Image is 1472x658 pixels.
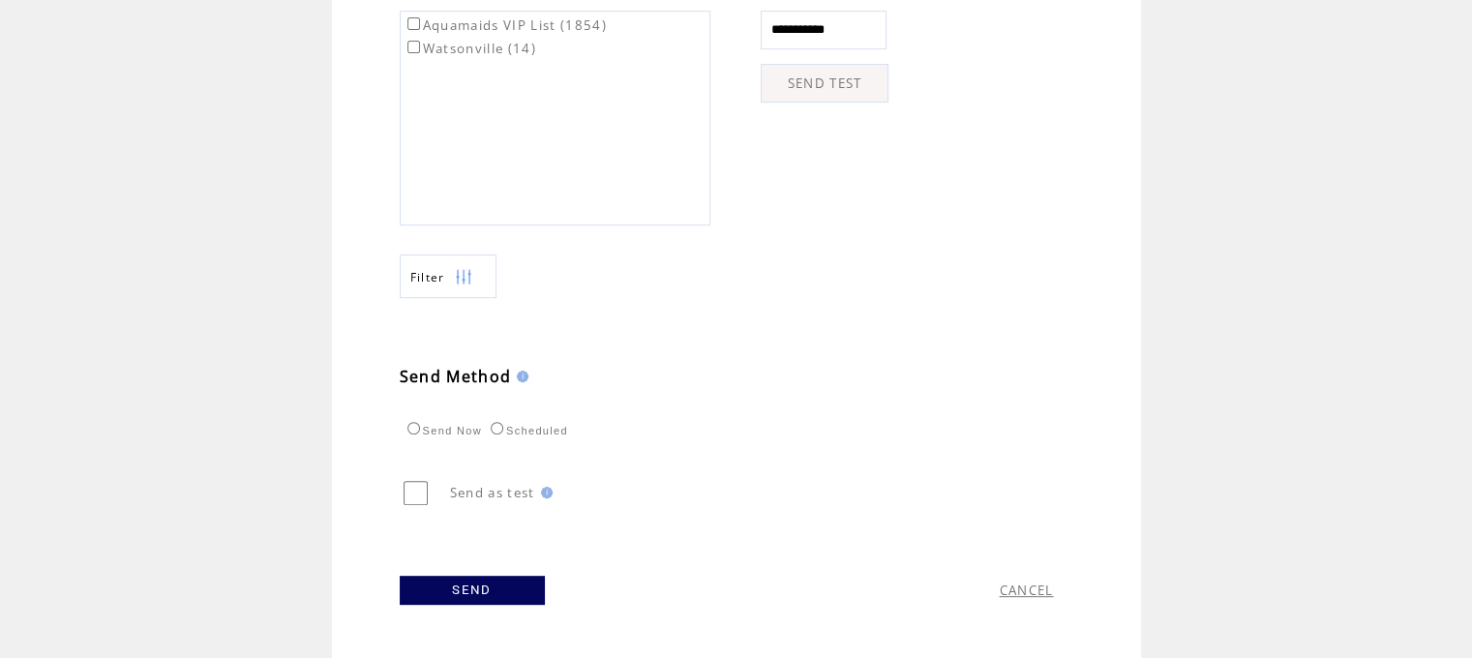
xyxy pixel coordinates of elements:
[410,269,445,285] span: Show filters
[407,17,420,30] input: Aquamaids VIP List (1854)
[404,16,607,34] label: Aquamaids VIP List (1854)
[403,425,482,436] label: Send Now
[400,366,512,387] span: Send Method
[404,40,536,57] label: Watsonville (14)
[450,484,535,501] span: Send as test
[511,371,528,382] img: help.gif
[1000,582,1054,599] a: CANCEL
[407,422,420,434] input: Send Now
[761,64,888,103] a: SEND TEST
[400,254,496,298] a: Filter
[455,255,472,299] img: filters.png
[535,487,553,498] img: help.gif
[491,422,503,434] input: Scheduled
[486,425,568,436] label: Scheduled
[400,576,545,605] a: SEND
[407,41,420,53] input: Watsonville (14)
